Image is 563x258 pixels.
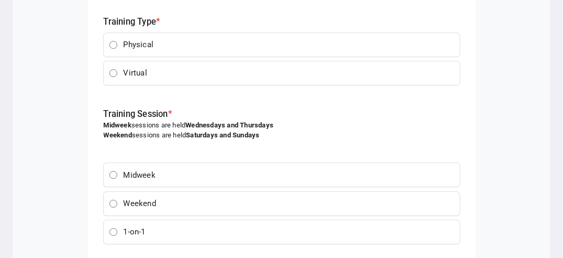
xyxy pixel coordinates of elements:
b: Weekend [104,131,132,139]
b: Wednesdays and Thursdays [185,121,273,129]
label: 1-on-1 [122,220,460,244]
b: Midweek [104,121,131,129]
label: Training Session [104,109,172,119]
label: Physical [122,33,460,57]
label: Virtual [122,61,460,85]
label: Weekend [122,192,460,216]
small: sessions are held sessions are held [104,121,460,159]
label: Midweek [122,163,460,187]
b: Saturdays and Sundays [186,131,259,139]
label: Training Type [104,17,161,27]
